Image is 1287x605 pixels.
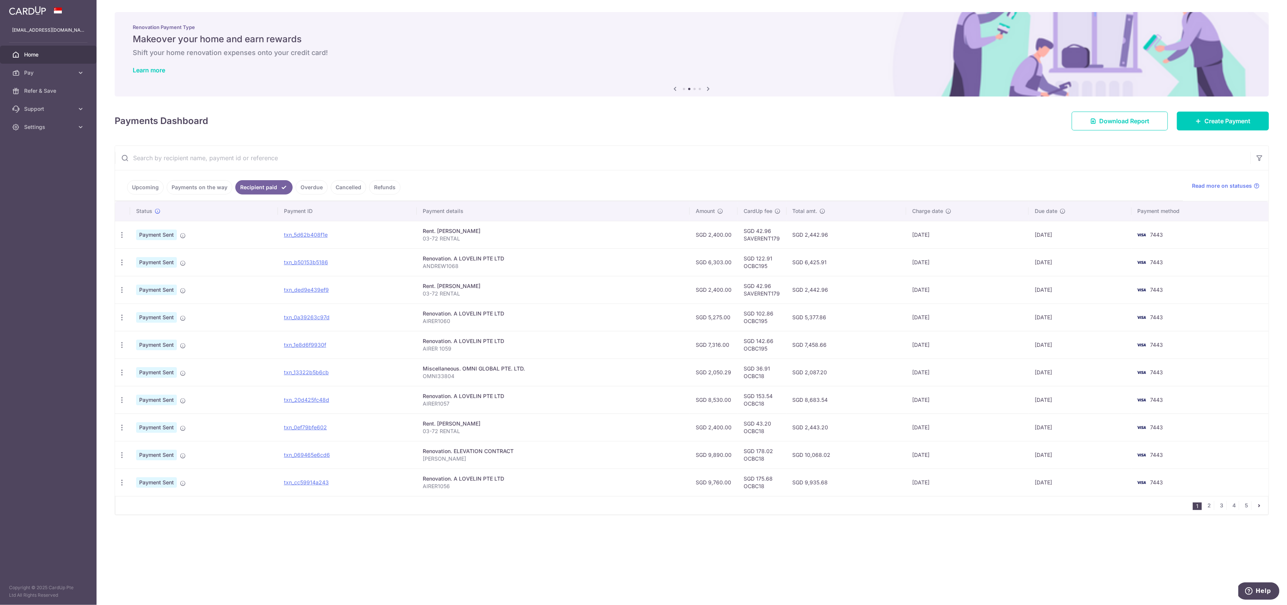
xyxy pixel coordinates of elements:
[1134,285,1149,294] img: Bank Card
[690,248,738,276] td: SGD 6,303.00
[1150,452,1163,458] span: 7443
[423,227,684,235] div: Rent. [PERSON_NAME]
[1029,386,1131,414] td: [DATE]
[738,441,787,469] td: SGD 178.02 OCBC18
[115,12,1269,96] img: Renovation banner
[1193,496,1268,515] nav: pager
[1205,501,1214,510] a: 2
[690,221,738,248] td: SGD 2,400.00
[906,414,1029,441] td: [DATE]
[1238,582,1279,601] iframe: Opens a widget where you can find more information
[136,340,177,350] span: Payment Sent
[738,386,787,414] td: SGD 153.54 OCBC18
[1029,358,1131,386] td: [DATE]
[284,452,330,458] a: txn_069465e6cd6
[115,114,208,128] h4: Payments Dashboard
[284,397,329,403] a: txn_20d425fc48d
[423,475,684,482] div: Renovation. A LOVELIN PTE LTD
[1029,276,1131,303] td: [DATE]
[738,414,787,441] td: SGD 43.20 OCBC18
[690,441,738,469] td: SGD 9,890.00
[787,386,907,414] td: SGD 8,683.54
[136,207,152,215] span: Status
[787,221,907,248] td: SGD 2,442.96
[423,447,684,455] div: Renovation. ELEVATION CONTRACT
[738,303,787,331] td: SGD 102.86 OCBC195
[24,69,74,77] span: Pay
[690,331,738,358] td: SGD 7,316.00
[136,422,177,433] span: Payment Sent
[690,469,738,496] td: SGD 9,760.00
[136,395,177,405] span: Payment Sent
[423,262,684,270] p: ANDREW1068
[1150,286,1163,293] span: 7443
[787,248,907,276] td: SGD 6,425.91
[423,345,684,352] p: AIRER 1059
[1230,501,1239,510] a: 4
[738,331,787,358] td: SGD 142.66 OCBC195
[1134,258,1149,267] img: Bank Card
[1134,230,1149,239] img: Bank Card
[696,207,715,215] span: Amount
[1177,112,1269,130] a: Create Payment
[690,303,738,331] td: SGD 5,275.00
[136,230,177,240] span: Payment Sent
[1150,369,1163,375] span: 7443
[1134,368,1149,377] img: Bank Card
[787,469,907,496] td: SGD 9,935.68
[1099,116,1149,126] span: Download Report
[369,180,400,195] a: Refunds
[24,51,74,58] span: Home
[133,48,1251,57] h6: Shift your home renovation expenses onto your credit card!
[906,386,1029,414] td: [DATE]
[1150,231,1163,238] span: 7443
[423,455,684,463] p: [PERSON_NAME]
[906,441,1029,469] td: [DATE]
[423,282,684,290] div: Rent. [PERSON_NAME]
[136,477,177,488] span: Payment Sent
[423,255,684,262] div: Renovation. A LOVELIN PTE LTD
[423,235,684,242] p: 03-72 RENTAL
[1029,248,1131,276] td: [DATE]
[1134,478,1149,487] img: Bank Card
[738,358,787,386] td: SGD 36.91 OCBC18
[423,317,684,325] p: AIRER1060
[1029,303,1131,331] td: [DATE]
[423,392,684,400] div: Renovation. A LOVELIN PTE LTD
[906,469,1029,496] td: [DATE]
[423,337,684,345] div: Renovation. A LOVELIN PTE LTD
[423,420,684,427] div: Rent. [PERSON_NAME]
[1029,331,1131,358] td: [DATE]
[136,257,177,268] span: Payment Sent
[1029,414,1131,441] td: [DATE]
[1150,424,1163,430] span: 7443
[906,221,1029,248] td: [DATE]
[738,248,787,276] td: SGD 122.91 OCBC195
[1029,441,1131,469] td: [DATE]
[284,286,329,293] a: txn_ded9e439ef9
[906,276,1029,303] td: [DATE]
[787,441,907,469] td: SGD 10,068.02
[284,369,329,375] a: txn_13322b5b6cb
[906,303,1029,331] td: [DATE]
[906,358,1029,386] td: [DATE]
[24,123,74,131] span: Settings
[787,303,907,331] td: SGD 5,377.86
[912,207,943,215] span: Charge date
[906,248,1029,276] td: [DATE]
[24,105,74,113] span: Support
[1029,469,1131,496] td: [DATE]
[417,201,690,221] th: Payment details
[690,358,738,386] td: SGD 2,050.29
[115,146,1250,170] input: Search by recipient name, payment id or reference
[284,314,330,320] a: txn_0a39263c97d
[136,312,177,323] span: Payment Sent
[1035,207,1057,215] span: Due date
[133,24,1251,30] p: Renovation Payment Type
[1134,450,1149,459] img: Bank Card
[24,87,74,95] span: Refer & Save
[127,180,164,195] a: Upcoming
[787,358,907,386] td: SGD 2,087.20
[787,276,907,303] td: SGD 2,442.96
